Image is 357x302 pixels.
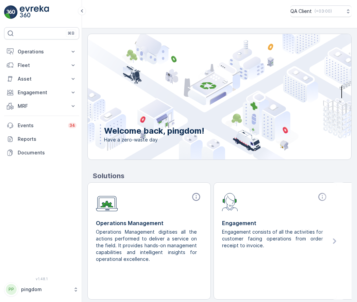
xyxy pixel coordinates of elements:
[4,277,79,281] span: v 1.48.1
[4,282,79,297] button: PPpingdom
[4,58,79,72] button: Fleet
[4,72,79,86] button: Asset
[18,62,66,69] p: Fleet
[96,219,202,227] p: Operations Management
[104,125,204,136] p: Welcome back, pingdom!
[18,89,66,96] p: Engagement
[4,86,79,99] button: Engagement
[93,171,352,181] p: Solutions
[6,284,17,295] div: PP
[18,75,66,82] p: Asset
[4,146,79,160] a: Documents
[20,5,49,19] img: logo_light-DOdMpM7g.png
[18,149,76,156] p: Documents
[18,48,66,55] p: Operations
[4,119,79,132] a: Events34
[4,5,18,19] img: logo
[222,229,323,249] p: Engagement consists of all the activities for customer facing operations from order receipt to in...
[18,136,76,142] p: Reports
[290,5,352,17] button: QA Client(+03:00)
[104,136,204,143] span: Have a zero-waste day
[21,286,70,293] p: pingdom
[69,123,75,128] p: 34
[18,122,64,129] p: Events
[57,34,351,160] img: city illustration
[4,99,79,113] button: MRF
[96,229,197,263] p: Operations Management digitises all the actions performed to deliver a service on the field. It p...
[18,103,66,110] p: MRF
[222,192,238,211] img: module-icon
[96,192,118,212] img: module-icon
[4,132,79,146] a: Reports
[222,219,328,227] p: Engagement
[314,9,332,14] p: ( +03:00 )
[290,8,312,15] p: QA Client
[68,31,74,36] p: ⌘B
[4,45,79,58] button: Operations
